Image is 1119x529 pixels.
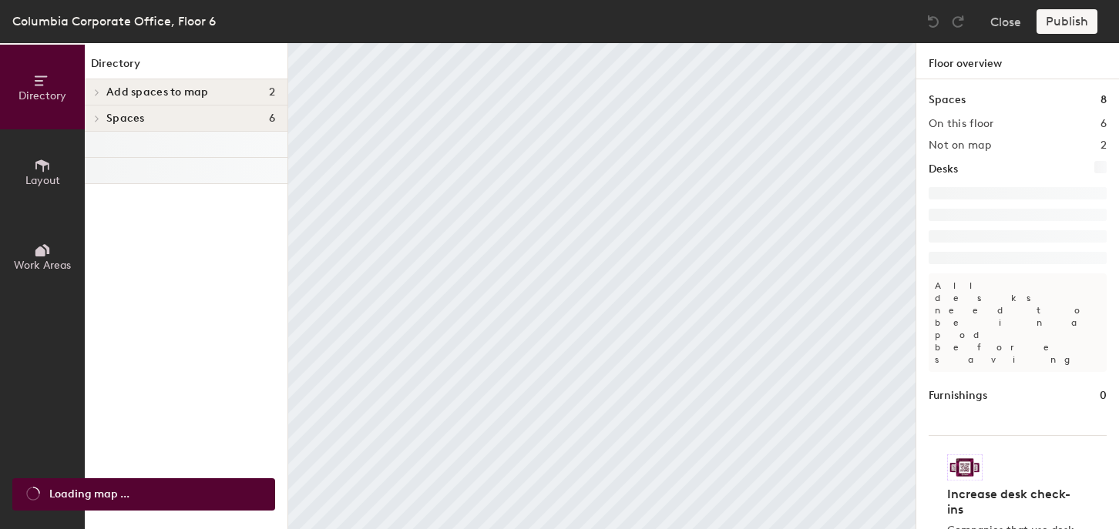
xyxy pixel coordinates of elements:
h2: 2 [1101,139,1107,152]
span: 6 [269,112,275,125]
h1: Desks [929,161,958,178]
img: Sticker logo [947,454,983,480]
h1: 0 [1100,387,1107,404]
span: Loading map ... [49,486,129,503]
h1: Directory [85,55,287,79]
h1: Spaces [929,92,966,109]
span: Layout [25,174,60,187]
canvas: Map [288,43,916,529]
h1: Furnishings [929,387,987,404]
h2: On this floor [929,118,994,130]
h2: 6 [1101,118,1107,130]
div: Columbia Corporate Office, Floor 6 [12,12,216,31]
span: Work Areas [14,259,71,272]
h1: 8 [1101,92,1107,109]
span: Directory [18,89,66,102]
img: Undo [926,14,941,29]
span: Spaces [106,112,145,125]
p: All desks need to be in a pod before saving [929,273,1107,372]
h1: Floor overview [916,43,1119,79]
span: 2 [269,86,275,99]
span: Add spaces to map [106,86,209,99]
img: Redo [950,14,966,29]
h4: Increase desk check-ins [947,487,1079,517]
button: Close [990,9,1021,34]
h2: Not on map [929,139,991,152]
